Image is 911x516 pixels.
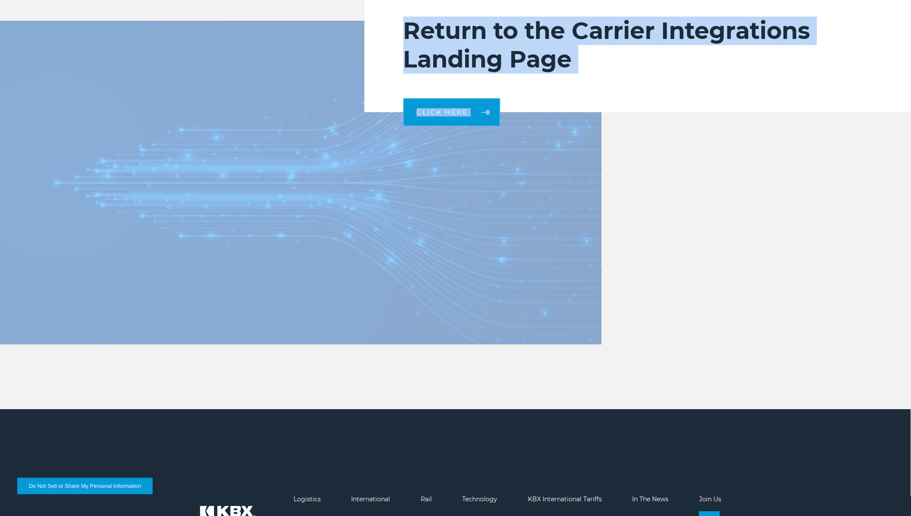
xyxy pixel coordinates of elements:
button: Do Not Sell or Share My Personal Information [17,478,153,494]
a: In The News [633,495,669,503]
a: Join Us [699,495,721,503]
a: KBX International Tariffs [528,495,602,503]
a: Click here arrow arrow [403,98,500,126]
a: Technology [463,495,498,503]
a: International [352,495,390,503]
a: Logistics [294,495,321,503]
span: Click here [417,109,468,115]
a: Rail [421,495,432,503]
h2: Return to the Carrier Integrations Landing Page [403,16,872,74]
